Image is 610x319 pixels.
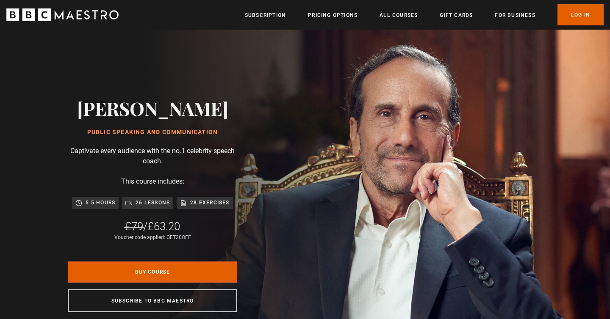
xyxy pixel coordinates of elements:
div: / [125,219,180,234]
p: Captivate every audience with the no.1 celebrity speech coach. [68,146,237,166]
p: This course includes: [121,176,184,187]
h2: [PERSON_NAME] [77,97,228,119]
a: For business [495,11,535,19]
a: Log In [557,4,604,25]
a: Subscription [245,11,286,19]
nav: Primary [245,4,604,25]
span: £63.20 [147,220,180,233]
a: Gift Cards [440,11,473,19]
a: Buy Course [68,261,237,283]
svg: BBC Maestro [6,8,119,21]
p: 26 lessons [136,198,170,207]
a: Pricing Options [308,11,358,19]
p: 28 exercises [190,198,229,207]
p: 5.5 hours [86,198,115,207]
span: £79 [125,220,143,233]
a: All Courses [380,11,418,19]
h1: Public Speaking and Communication [77,129,228,136]
div: Voucher code applied: GET20OFF [114,234,191,241]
